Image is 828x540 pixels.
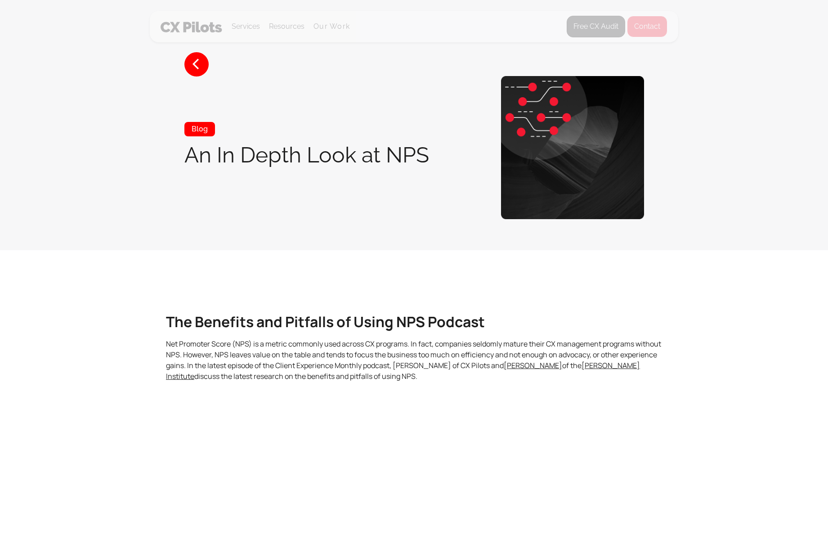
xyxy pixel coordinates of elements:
div: Services [232,11,260,42]
div: Resources [269,20,304,33]
div: Blog [184,122,215,136]
h2: The Benefits and Pitfalls of Using NPS Podcast [166,312,662,331]
p: ‍ [166,389,662,400]
div: Services [232,20,260,33]
h1: An In Depth Look at NPS [184,143,429,166]
a: [PERSON_NAME] [504,360,562,370]
a: Contact [627,16,667,37]
a: Our Work [313,22,350,31]
a: Free CX Audit [567,16,625,37]
p: Net Promoter Score (NPS) is a metric commonly used across CX programs. In fact, companies seldoml... [166,338,662,382]
div: Resources [269,11,304,42]
a: < [184,52,209,76]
